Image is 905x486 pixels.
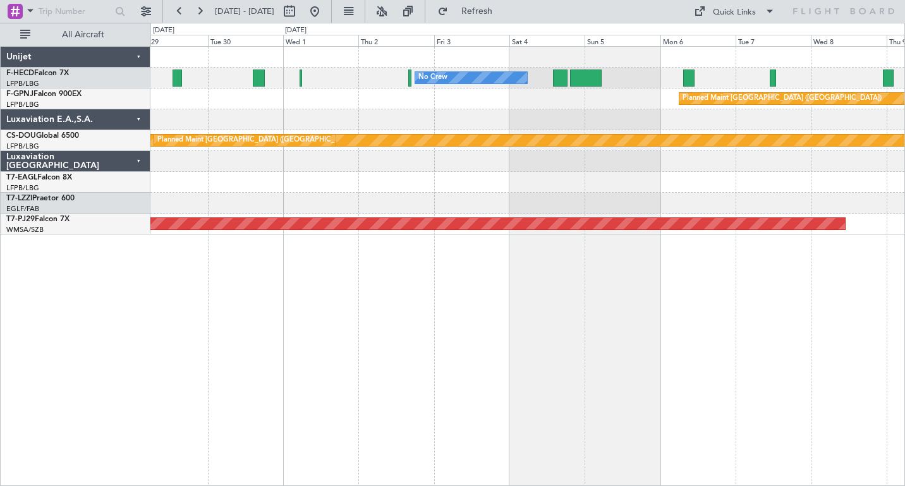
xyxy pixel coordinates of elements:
[688,1,781,21] button: Quick Links
[6,142,39,151] a: LFPB/LBG
[208,35,283,46] div: Tue 30
[418,68,447,87] div: No Crew
[660,35,736,46] div: Mon 6
[736,35,811,46] div: Tue 7
[132,35,207,46] div: Mon 29
[432,1,507,21] button: Refresh
[6,132,79,140] a: CS-DOUGlobal 6500
[6,183,39,193] a: LFPB/LBG
[39,2,111,21] input: Trip Number
[6,195,32,202] span: T7-LZZI
[6,195,75,202] a: T7-LZZIPraetor 600
[6,204,39,214] a: EGLF/FAB
[283,35,358,46] div: Wed 1
[6,132,36,140] span: CS-DOU
[6,225,44,234] a: WMSA/SZB
[434,35,509,46] div: Fri 3
[6,216,70,223] a: T7-PJ29Falcon 7X
[811,35,886,46] div: Wed 8
[6,70,34,77] span: F-HECD
[713,6,756,19] div: Quick Links
[6,100,39,109] a: LFPB/LBG
[358,35,434,46] div: Thu 2
[6,174,72,181] a: T7-EAGLFalcon 8X
[33,30,133,39] span: All Aircraft
[6,70,69,77] a: F-HECDFalcon 7X
[14,25,137,45] button: All Aircraft
[153,25,174,36] div: [DATE]
[451,7,504,16] span: Refresh
[6,216,35,223] span: T7-PJ29
[285,25,307,36] div: [DATE]
[6,79,39,88] a: LFPB/LBG
[683,89,882,108] div: Planned Maint [GEOGRAPHIC_DATA] ([GEOGRAPHIC_DATA])
[6,90,33,98] span: F-GPNJ
[215,6,274,17] span: [DATE] - [DATE]
[157,131,356,150] div: Planned Maint [GEOGRAPHIC_DATA] ([GEOGRAPHIC_DATA])
[6,174,37,181] span: T7-EAGL
[585,35,660,46] div: Sun 5
[6,90,82,98] a: F-GPNJFalcon 900EX
[509,35,585,46] div: Sat 4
